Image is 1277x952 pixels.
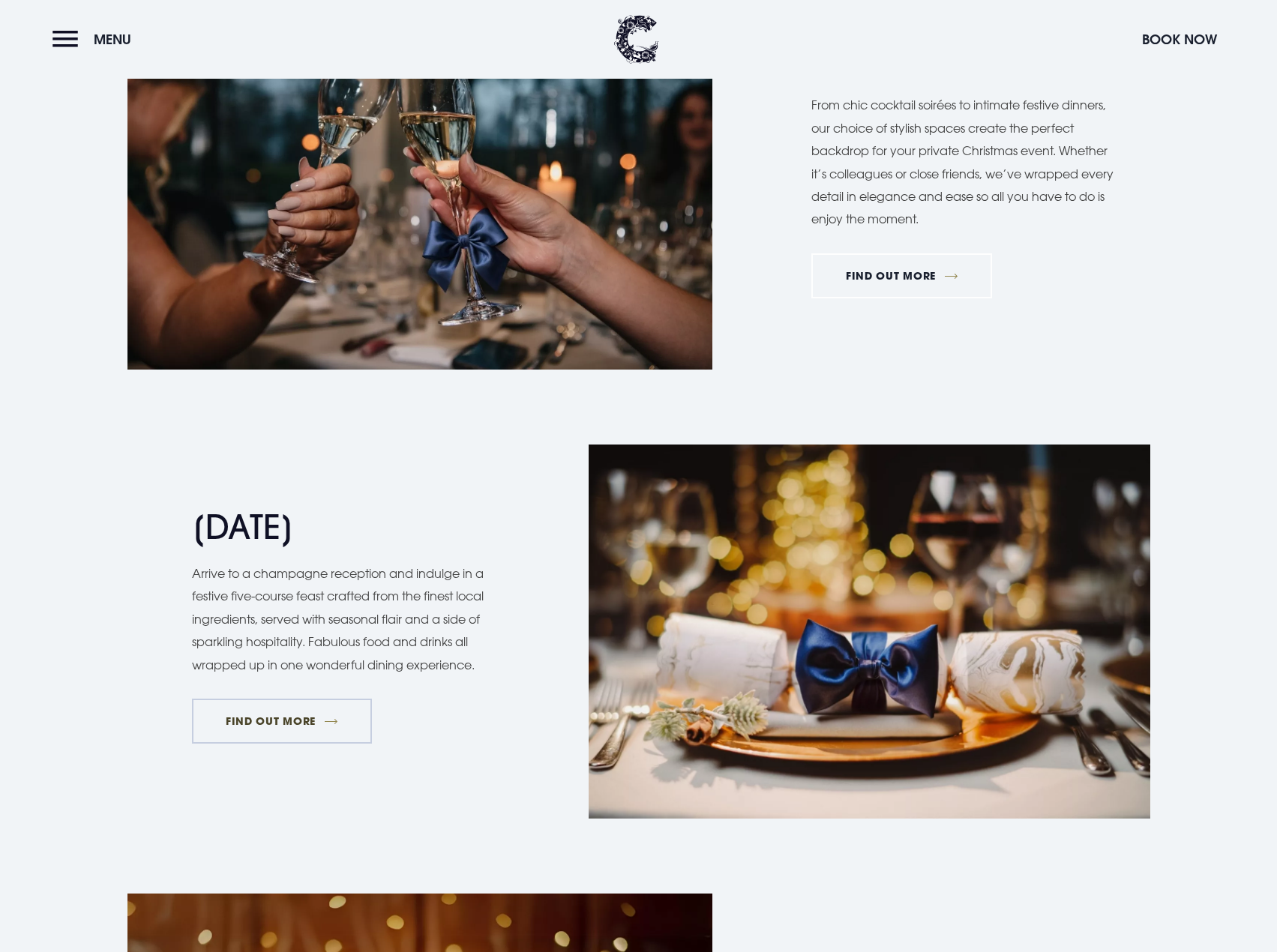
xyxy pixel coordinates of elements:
[811,253,992,298] a: FIND OUT MORE
[52,23,139,55] button: Menu
[811,94,1119,230] p: From chic cocktail soirées to intimate festive dinners, our choice of stylish spaces create the p...
[1135,23,1225,55] button: Book Now
[94,31,131,48] span: Menu
[192,699,373,744] a: FIND OUT MORE
[192,507,484,547] h2: [DATE]
[614,15,659,64] img: Clandeboye Lodge
[589,445,1150,819] img: Christmas Hotel in Northern Ireland
[192,562,499,676] p: Arrive to a champagne reception and indulge in a festive five-course feast crafted from the fines...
